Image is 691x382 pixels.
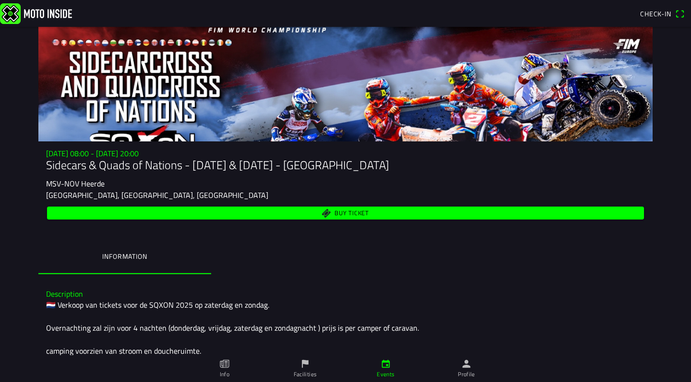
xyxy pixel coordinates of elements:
h3: Description [46,289,645,299]
ion-label: Profile [458,370,475,379]
ion-label: Info [220,370,229,379]
ion-label: Information [102,251,147,262]
ion-text: [GEOGRAPHIC_DATA], [GEOGRAPHIC_DATA], [GEOGRAPHIC_DATA] [46,189,268,201]
span: Check-in [640,9,671,19]
h3: [DATE] 08:00 - [DATE] 20:00 [46,149,645,158]
ion-icon: calendar [381,359,391,369]
ion-label: Events [377,370,394,379]
ion-label: Facilities [294,370,317,379]
ion-icon: person [461,359,472,369]
span: Buy ticket [334,210,369,216]
h1: Sidecars & Quads of Nations - [DATE] & [DATE] - [GEOGRAPHIC_DATA] [46,158,645,172]
ion-icon: flag [300,359,310,369]
a: Check-inqr scanner [635,5,689,22]
ion-text: MSV-NOV Heerde [46,178,105,189]
ion-icon: paper [219,359,230,369]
